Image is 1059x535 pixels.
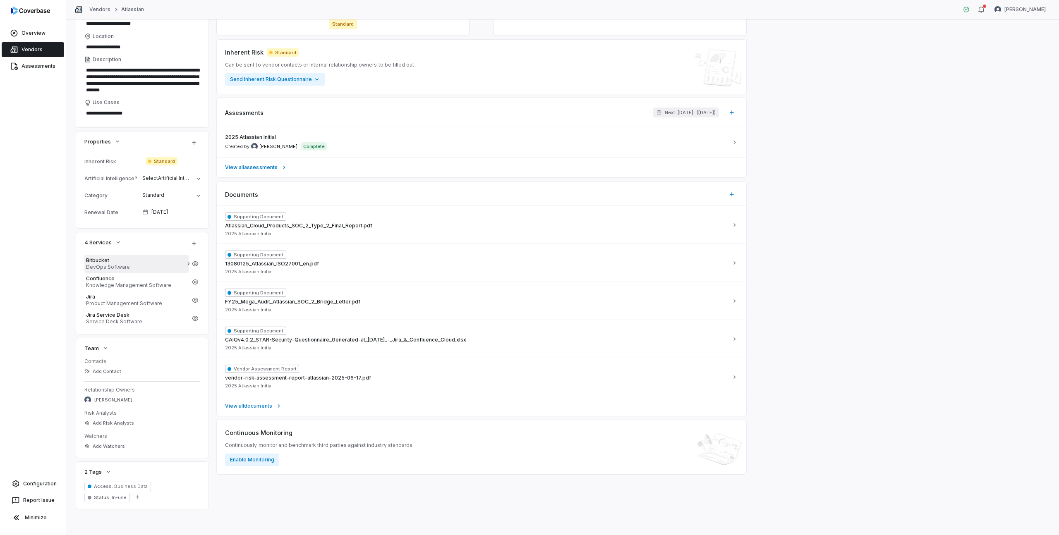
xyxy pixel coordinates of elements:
span: 2 Tags [84,468,102,475]
span: 2025 Atlassian Initial [225,307,273,313]
button: Vendor Assessment Reportvendor-risk-assessment-report-atlassian-2025-06-17.pdf2025 Atlassian Initial [217,358,746,396]
span: Jira Service Desk [86,312,187,318]
textarea: Use Cases [84,107,200,119]
div: Renewal Date [84,209,139,215]
span: Business Data [113,483,147,489]
a: Overview [2,26,64,41]
span: Add Watchers [93,443,125,449]
a: View alldocuments [217,396,746,416]
a: View allassessments [217,157,746,177]
span: Created by [225,143,297,150]
span: In-use [110,494,127,500]
a: Vendors [2,42,64,57]
span: [PERSON_NAME] [259,143,297,150]
dt: Relationship Owners [84,387,200,393]
span: Use Cases [93,99,120,106]
a: Jira Service DeskService Desk Software [84,309,189,327]
span: 2025 Atlassian Initial [225,383,273,389]
span: View all assessments [225,164,278,171]
span: DevOps Software [86,264,187,270]
a: Atlassian [121,6,144,13]
button: Next: [DATE]([DATE]) [653,107,719,117]
span: Standard [329,19,357,29]
span: Next: [DATE] [665,110,693,116]
span: Description [93,56,121,63]
span: Continuously monitor and benchmark third parties against industry standards [225,442,412,449]
input: Website [84,18,186,29]
span: Assessments [225,108,264,117]
div: Artificial Intelligence? [84,175,139,182]
button: Send Inherent Risk Questionnaire [225,73,325,86]
button: Minimize [3,509,62,526]
span: Confluence [86,275,187,282]
a: BitbucketDevOps Software [84,255,189,273]
button: 2 Tags [82,464,114,479]
span: View all documents [225,403,272,409]
span: [PERSON_NAME] [1004,6,1046,13]
span: 2025 Atlassian Initial [225,269,273,275]
span: 2025 Atlassian Initial [225,231,273,237]
span: 2025 Atlassian Initial [225,345,273,351]
button: Mike Phillips avatar[PERSON_NAME] [990,3,1051,16]
p: Complete [303,143,325,150]
span: 2025 Atlassian Initial [225,134,276,141]
span: Supporting Document [225,213,286,221]
span: Inherent Risk [225,48,264,57]
button: Supporting DocumentFY25_Mega_Audit_Atlassian_SOC_2_Bridge_Letter.pdf2025 Atlassian Initial [217,282,746,320]
span: Team [84,344,99,352]
button: Add Contact [82,364,124,379]
span: Supporting Document [225,289,286,297]
span: Location [93,33,114,40]
span: Documents [225,190,258,199]
img: logo-D7KZi-bG.svg [11,7,50,15]
button: Supporting DocumentAtlassian_Cloud_Products_SOC_2_Type_2_Final_Report.pdf2025 Atlassian Initial [217,206,746,244]
a: 2025 Atlassian InitialCreated by Mike Lewis avatar[PERSON_NAME]Complete [217,127,746,157]
span: 13080125_Atlassian_ISO27001_en.pdf [225,260,319,267]
span: Service Desk Software [86,318,187,325]
span: Product Management Software [86,300,187,307]
span: Vendor Assessment Report [225,365,299,373]
img: Mike Lewis avatar [251,143,258,150]
img: Mike Phillips avatar [994,6,1001,13]
span: Can be sent to vendor contacts or internal relationship owners to be filled out [225,62,414,68]
span: Add Risk Analysts [93,420,134,426]
span: Status : [94,494,110,500]
span: Supporting Document [225,251,286,259]
a: Configuration [3,476,62,491]
textarea: Description [84,64,200,96]
span: Supporting Document [225,327,286,335]
button: Report Issue [3,493,62,508]
span: CAIQv4.0.2_STAR-Security-Questionnaire_Generated-at_[DATE]_-_Jira_&_Confluence_Cloud.xlsx [225,337,466,343]
button: Supporting DocumentCAIQv4.0.2_STAR-Security-Questionnaire_Generated-at_[DATE]_-_Jira_&_Confluence... [217,320,746,358]
a: JiraProduct Management Software [84,291,189,309]
span: [DATE] [151,209,168,215]
button: Properties [82,134,123,149]
a: Assessments [2,59,64,74]
button: 4 Services [82,235,124,250]
button: Team [82,341,111,356]
span: Properties [84,138,111,145]
dt: Risk Analysts [84,410,200,416]
dt: Watchers [84,433,200,439]
span: Atlassian_Cloud_Products_SOC_2_Type_2_Final_Report.pdf [225,222,372,229]
span: Continuous Monitoring [225,428,292,437]
span: Access : [94,483,113,489]
a: ConfluenceKnowledge Management Software [84,273,189,291]
span: Knowledge Management Software [86,282,187,289]
button: Supporting Document13080125_Atlassian_ISO27001_en.pdf2025 Atlassian Initial [217,244,746,282]
input: Location [84,41,200,53]
span: vendor-risk-assessment-report-atlassian-2025-06-17.pdf [225,375,371,381]
span: Select Artificial Intelligence? [142,175,210,181]
span: Standard [146,157,177,165]
img: Marty Breen avatar [84,396,91,403]
button: Enable Monitoring [225,454,279,466]
span: [PERSON_NAME] [94,397,132,403]
a: Vendors [89,6,110,13]
div: Inherent Risk [84,158,142,165]
button: [DATE] [139,203,204,221]
div: Category [84,192,139,198]
span: FY25_Mega_Audit_Atlassian_SOC_2_Bridge_Letter.pdf [225,299,360,305]
span: 4 Services [84,239,112,246]
span: ( [DATE] ) [697,110,716,116]
span: Standard [267,48,299,57]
